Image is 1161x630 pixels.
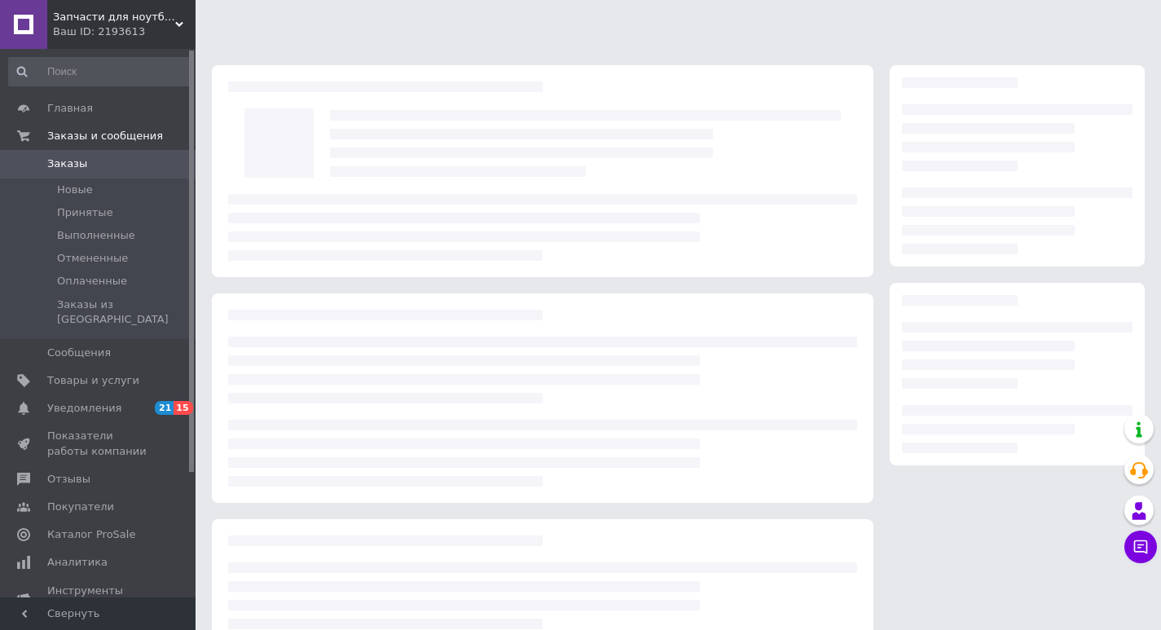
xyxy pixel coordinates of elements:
span: Покупатели [47,500,114,514]
span: Каталог ProSale [47,527,135,542]
span: Отмененные [57,251,128,266]
span: Заказы [47,156,87,171]
span: Оплаченные [57,274,127,289]
span: Принятые [57,205,113,220]
span: Выполненные [57,228,135,243]
span: Товары и услуги [47,373,139,388]
span: Отзывы [47,472,90,487]
span: Инструменты вебмастера и SEO [47,584,151,613]
span: 21 [155,401,174,415]
span: Сообщения [47,346,111,360]
span: Уведомления [47,401,121,416]
button: Чат с покупателем [1124,531,1157,563]
div: Ваш ID: 2193613 [53,24,196,39]
span: Главная [47,101,93,116]
span: Показатели работы компании [47,429,151,458]
span: Новые [57,183,93,197]
span: Аналитика [47,555,108,570]
span: Запчасти для ноутбуков Oki-parts [53,10,175,24]
span: Заказы и сообщения [47,129,163,143]
input: Поиск [8,57,192,86]
span: Заказы из [GEOGRAPHIC_DATA] [57,297,191,327]
span: 15 [174,401,192,415]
